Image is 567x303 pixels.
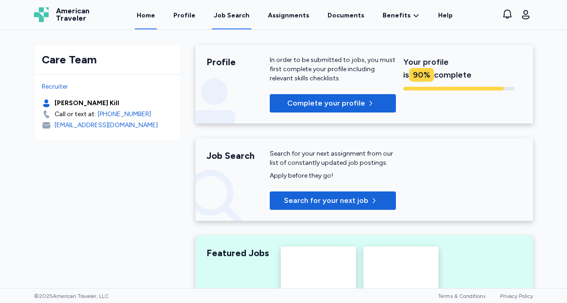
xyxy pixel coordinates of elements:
[42,82,173,91] div: Recruiter
[55,110,96,119] div: Call or text at:
[98,110,151,119] a: [PHONE_NUMBER]
[270,171,396,180] div: Apply before they go!
[270,56,396,83] div: In order to be submitted to jobs, you must first complete your profile including relevant skills ...
[403,56,515,81] div: Your profile is complete
[383,11,411,20] span: Benefits
[34,7,49,22] img: Logo
[135,1,157,29] a: Home
[281,247,356,297] img: Highest Paying
[270,94,396,112] button: Complete your profile
[55,99,119,108] div: [PERSON_NAME] Kill
[363,247,439,297] img: Recently Added
[287,98,365,109] span: Complete your profile
[212,1,251,29] a: Job Search
[206,149,270,162] div: Job Search
[42,52,173,67] div: Care Team
[270,149,396,168] div: Search for your next assignment from our list of constantly updated job postings.
[214,11,250,20] div: Job Search
[409,68,434,82] div: 90 %
[34,292,109,300] span: © 2025 American Traveler, LLC
[383,11,420,20] a: Benefits
[500,293,533,299] a: Privacy Policy
[206,247,270,259] div: Featured Jobs
[55,121,158,130] div: [EMAIL_ADDRESS][DOMAIN_NAME]
[438,293,485,299] a: Terms & Conditions
[56,7,89,22] span: American Traveler
[270,191,396,210] button: Search for your next job
[206,56,270,68] div: Profile
[284,195,368,206] span: Search for your next job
